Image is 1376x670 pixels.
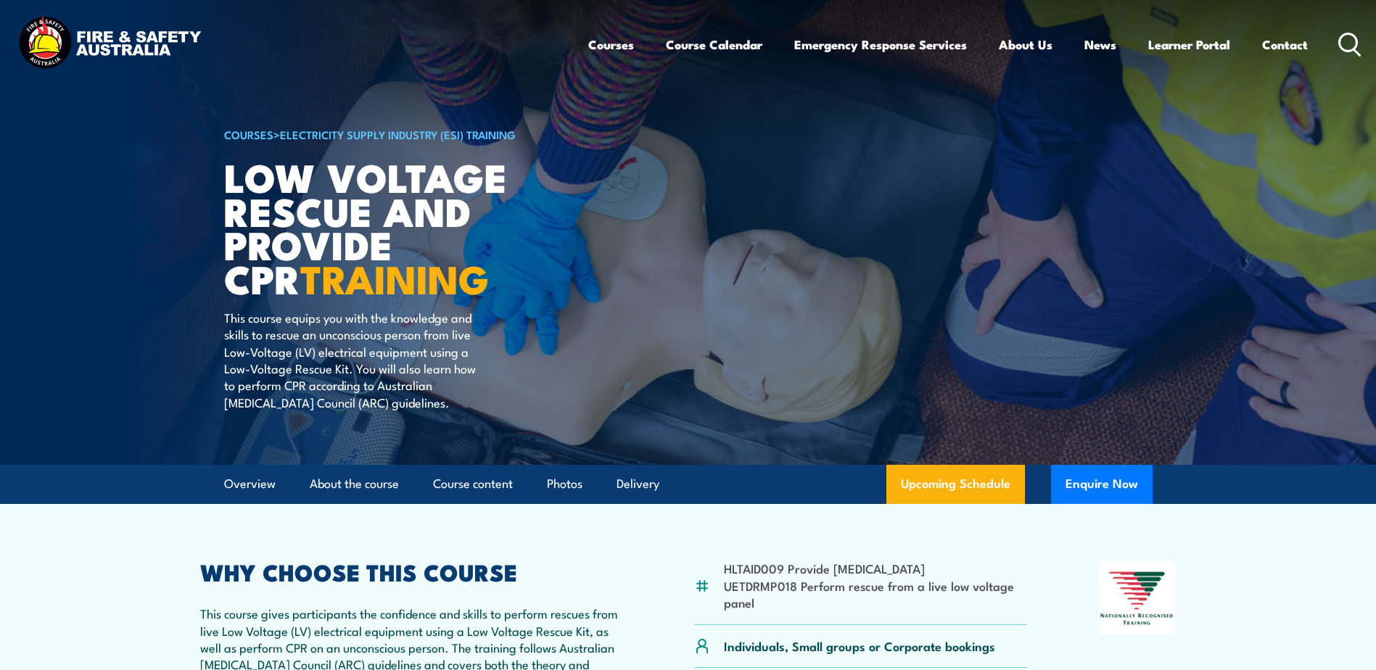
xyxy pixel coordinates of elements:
a: About Us [999,25,1052,64]
img: Nationally Recognised Training logo. [1098,561,1177,635]
h2: WHY CHOOSE THIS COURSE [200,561,624,582]
p: Individuals, Small groups or Corporate bookings [724,637,995,654]
a: Course Calendar [666,25,762,64]
a: COURSES [224,126,273,142]
a: Courses [588,25,634,64]
a: About the course [310,465,399,503]
a: Contact [1262,25,1308,64]
a: Delivery [617,465,659,503]
p: This course equips you with the knowledge and skills to rescue an unconscious person from live Lo... [224,309,489,410]
a: Overview [224,465,276,503]
li: HLTAID009 Provide [MEDICAL_DATA] [724,560,1028,576]
li: UETDRMP018 Perform rescue from a live low voltage panel [724,577,1028,611]
h1: Low Voltage Rescue and Provide CPR [224,160,582,295]
a: Learner Portal [1148,25,1230,64]
button: Enquire Now [1051,465,1153,504]
a: Electricity Supply Industry (ESI) Training [280,126,516,142]
a: Upcoming Schedule [886,465,1025,504]
a: Photos [547,465,582,503]
a: Course content [433,465,513,503]
h6: > [224,125,582,143]
a: Emergency Response Services [794,25,967,64]
strong: TRAINING [300,247,489,307]
a: News [1084,25,1116,64]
